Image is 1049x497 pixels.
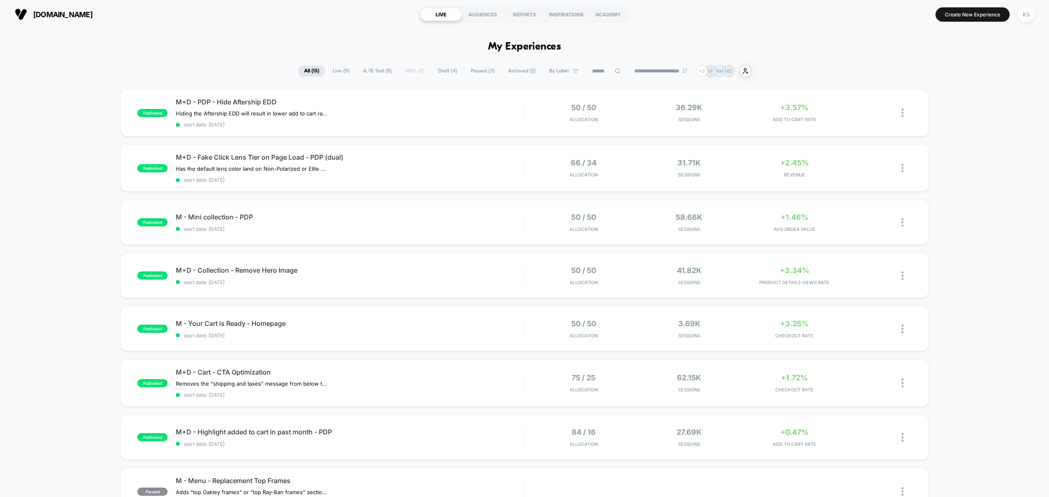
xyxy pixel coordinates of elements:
span: M+D - PDP - Hide Aftership EDD [176,98,524,106]
span: Sessions [638,387,740,393]
img: close [901,108,904,117]
p: AM [716,68,724,74]
img: close [901,433,904,442]
span: published [137,218,168,226]
span: A/B Test ( 8 ) [357,66,398,77]
img: close [901,487,904,496]
span: +1.72% [781,373,808,382]
div: + 2 [696,65,708,77]
span: Has the default lens color land on Non-Polarized or Elite Polarized to see if that performs bette... [176,165,328,172]
img: close [901,218,904,227]
span: 31.71k [677,158,701,167]
span: REVENUE [744,172,845,178]
span: M+D - Fake Click Lens Tier on Page Load - PDP (dual) [176,153,524,161]
span: +2.45% [780,158,809,167]
div: REPORTS [504,8,545,21]
button: Create New Experience [935,7,1010,22]
span: +3.25% [780,319,809,328]
span: +3.57% [780,103,808,112]
button: KS [1016,6,1037,23]
span: [DOMAIN_NAME] [33,10,93,19]
span: Allocation [570,226,598,232]
span: 58.66k [676,213,702,221]
img: close [901,164,904,172]
p: MD [724,68,733,74]
span: 41.82k [677,266,702,275]
span: published [137,379,168,387]
span: 84 / 16 [572,428,596,436]
div: KS [1018,7,1034,23]
span: M+D - Cart - CTA Optimization [176,368,524,376]
span: 62.15k [677,373,701,382]
span: Sessions [638,172,740,178]
span: start date: [DATE] [176,279,524,285]
span: Removes the "shipping and taxes" message from below the CTA and replaces it with message about re... [176,380,328,387]
h1: My Experiences [488,41,561,53]
span: start date: [DATE] [176,226,524,232]
span: +1.46% [781,213,808,221]
span: 3.69k [678,319,700,328]
img: close [901,379,904,387]
span: By Label [549,68,569,74]
span: start date: [DATE] [176,441,524,447]
span: Allocation [570,280,598,285]
p: EF [708,68,713,74]
span: Allocation [570,172,598,178]
div: ACADEMY [587,8,629,21]
span: M+D - Collection - Remove Hero Image [176,266,524,274]
div: LIVE [420,8,462,21]
img: close [901,325,904,333]
img: end [682,68,687,73]
span: +0.47% [780,428,808,436]
span: start date: [DATE] [176,177,524,183]
span: published [137,433,168,441]
span: 66 / 34 [571,158,597,167]
span: PRODUCT DETAILS VIEWS RATE [744,280,845,285]
span: Sessions [638,441,740,447]
span: published [137,271,168,280]
span: M - Mini collection - PDP [176,213,524,221]
span: Sessions [638,333,740,339]
span: 27.69k [677,428,702,436]
span: 36.29k [676,103,702,112]
span: 50 / 50 [571,266,596,275]
span: published [137,325,168,333]
span: Hiding the Aftership EDD will result in lower add to cart rate and conversion rate [176,110,328,117]
span: Adds "top Oakley frames" or "top Ray-Ban frames" section to replacement lenses for Oakley and Ray... [176,489,328,495]
span: 75 / 25 [572,373,595,382]
span: +3.34% [780,266,809,275]
img: Visually logo [15,8,27,20]
span: ADD TO CART RATE [744,441,845,447]
span: published [137,109,168,117]
span: M+D - Highlight added to cart in past month - PDP [176,428,524,436]
span: ADD TO CART RATE [744,117,845,122]
span: paused [137,488,168,496]
span: M - Your Cart is Ready - Homepage [176,319,524,328]
span: start date: [DATE] [176,392,524,398]
span: All ( 15 ) [298,66,325,77]
span: Sessions [638,280,740,285]
span: Allocation [570,387,598,393]
span: Archived ( 2 ) [502,66,542,77]
span: start date: [DATE] [176,332,524,339]
span: Paused ( 3 ) [465,66,501,77]
span: Sessions [638,226,740,232]
span: start date: [DATE] [176,122,524,128]
span: Live ( 8 ) [327,66,356,77]
span: 50 / 50 [571,103,596,112]
span: 50 / 50 [571,213,596,221]
span: CHECKOUT RATE [744,387,845,393]
div: AUDIENCES [462,8,504,21]
span: published [137,164,168,172]
span: M - Menu - Replacement Top Frames [176,477,524,485]
span: 50 / 50 [571,319,596,328]
button: [DOMAIN_NAME] [12,8,95,21]
span: CHECKOUT RATE [744,333,845,339]
span: Sessions [638,117,740,122]
span: Allocation [570,333,598,339]
span: Draft ( 4 ) [432,66,463,77]
div: INSPIRATIONS [545,8,587,21]
img: close [901,271,904,280]
span: Allocation [570,441,598,447]
span: AVG ORDER VALUE [744,226,845,232]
